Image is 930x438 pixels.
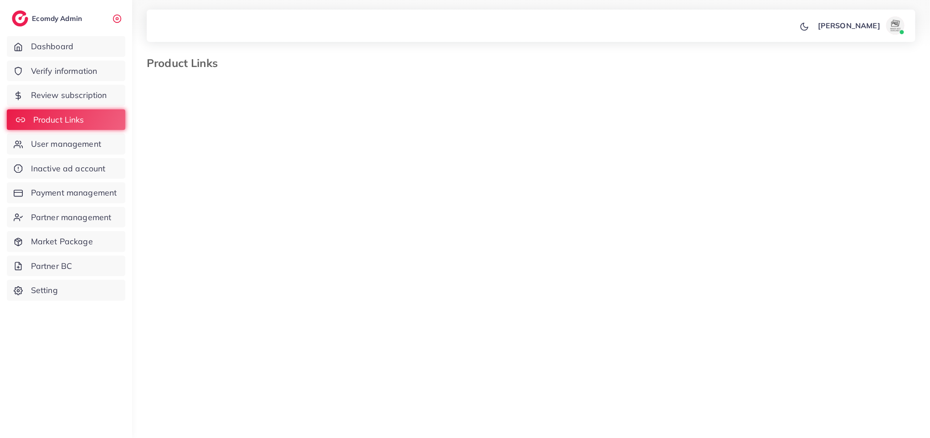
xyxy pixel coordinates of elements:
[7,36,125,57] a: Dashboard
[7,134,125,155] a: User management
[818,20,880,31] p: [PERSON_NAME]
[7,256,125,277] a: Partner BC
[31,211,112,223] span: Partner management
[32,14,84,23] h2: Ecomdy Admin
[7,158,125,179] a: Inactive ad account
[33,114,84,126] span: Product Links
[31,89,107,101] span: Review subscription
[31,187,117,199] span: Payment management
[147,57,225,70] h3: Product Links
[7,85,125,106] a: Review subscription
[886,16,904,35] img: avatar
[7,61,125,82] a: Verify information
[31,236,93,247] span: Market Package
[7,182,125,203] a: Payment management
[31,65,98,77] span: Verify information
[31,41,73,52] span: Dashboard
[31,284,58,296] span: Setting
[31,163,106,175] span: Inactive ad account
[7,231,125,252] a: Market Package
[7,280,125,301] a: Setting
[31,138,101,150] span: User management
[12,10,28,26] img: logo
[31,260,72,272] span: Partner BC
[813,16,908,35] a: [PERSON_NAME]avatar
[7,109,125,130] a: Product Links
[7,207,125,228] a: Partner management
[12,10,84,26] a: logoEcomdy Admin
